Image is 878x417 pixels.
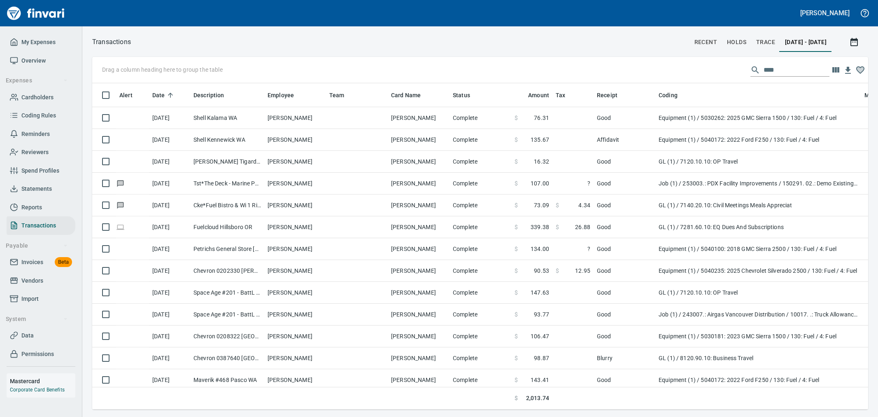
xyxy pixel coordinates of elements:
[119,90,133,100] span: Alert
[449,238,511,260] td: Complete
[149,282,190,304] td: [DATE]
[7,33,75,52] a: My Expenses
[449,129,511,151] td: Complete
[534,354,549,362] span: 98.87
[578,201,590,209] span: 4.34
[149,173,190,194] td: [DATE]
[594,304,655,326] td: Good
[515,201,518,209] span: $
[655,304,861,326] td: Job (1) / 243007.: Airgas Vancouver Distribution / 10017. .: Truck Allowance (PM) / 5: Other
[6,241,68,251] span: Payable
[655,238,861,260] td: Equipment (1) / 5040100: 2018 GMC Sierra 2500 / 130: Fuel / 4: Fuel
[515,394,518,403] span: $
[149,151,190,173] td: [DATE]
[190,260,264,282] td: Chevron 0202330 [PERSON_NAME] [GEOGRAPHIC_DATA]
[116,202,125,208] span: Has messages
[515,354,518,362] span: $
[6,75,68,86] span: Expenses
[388,369,449,391] td: [PERSON_NAME]
[449,173,511,194] td: Complete
[149,347,190,369] td: [DATE]
[21,110,56,121] span: Coding Rules
[190,216,264,238] td: Fuelcloud Hillsboro OR
[515,114,518,122] span: $
[329,90,345,100] span: Team
[21,166,59,176] span: Spend Profiles
[193,90,224,100] span: Description
[449,282,511,304] td: Complete
[21,294,39,304] span: Import
[575,223,590,231] span: 26.88
[594,151,655,173] td: Good
[534,157,549,166] span: 16.32
[92,37,131,47] p: Transactions
[597,90,617,100] span: Receipt
[449,260,511,282] td: Complete
[531,245,549,253] span: 134.00
[10,387,65,393] a: Corporate Card Benefits
[55,258,72,267] span: Beta
[655,347,861,369] td: GL (1) / 8120.90.10: Business Travel
[6,314,68,324] span: System
[21,257,43,267] span: Invoices
[515,332,518,340] span: $
[556,223,590,231] span: AI confidence: 100.0%
[7,198,75,217] a: Reports
[149,326,190,347] td: [DATE]
[449,151,511,173] td: Complete
[842,32,868,52] button: Show transactions within a particular date range
[21,37,56,47] span: My Expenses
[264,369,326,391] td: [PERSON_NAME]
[388,129,449,151] td: [PERSON_NAME]
[453,90,470,100] span: Status
[149,216,190,238] td: [DATE]
[5,3,67,23] img: Finvari
[190,129,264,151] td: Shell Kennewick WA
[7,216,75,235] a: Transactions
[21,184,52,194] span: Statements
[556,201,590,209] span: AI confidence: 99.0%
[388,194,449,216] td: [PERSON_NAME]
[2,73,71,88] button: Expenses
[7,106,75,125] a: Coding Rules
[694,37,717,47] span: recent
[2,238,71,253] button: Payable
[190,151,264,173] td: [PERSON_NAME] Tigard OR
[594,369,655,391] td: Good
[594,216,655,238] td: Good
[190,173,264,194] td: Tst*The Deck - Marine Portland OR
[388,216,449,238] td: [PERSON_NAME]
[149,304,190,326] td: [DATE]
[594,347,655,369] td: Blurry
[556,90,576,100] span: Tax
[453,90,481,100] span: Status
[92,37,131,47] nav: breadcrumb
[594,238,655,260] td: Good
[264,347,326,369] td: [PERSON_NAME]
[388,347,449,369] td: [PERSON_NAME]
[515,245,518,253] span: $
[152,90,176,100] span: Date
[556,201,559,209] span: $
[594,194,655,216] td: Good
[531,288,549,297] span: 147.63
[531,179,549,187] span: 107.00
[798,7,852,19] button: [PERSON_NAME]
[190,194,264,216] td: Cke*Fuel Bistro & Wi 1 Ridgefield [GEOGRAPHIC_DATA]
[116,180,125,186] span: Has messages
[800,9,850,17] h5: [PERSON_NAME]
[7,253,75,272] a: InvoicesBeta
[655,151,861,173] td: GL (1) / 7120.10.10: OP Travel
[531,376,549,384] span: 143.41
[594,260,655,282] td: Good
[531,332,549,340] span: 106.47
[7,52,75,70] a: Overview
[575,267,590,275] span: 12.95
[193,90,235,100] span: Description
[594,282,655,304] td: Good
[21,92,54,103] span: Cardholders
[534,310,549,319] span: 93.77
[517,90,549,100] span: Amount
[655,173,861,194] td: Job (1) / 253003.: PDX Facility Improvements / 150291. 02.: Demo Existing Fuel Lines / 5: Other
[102,66,223,74] p: Drag a column heading here to group the table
